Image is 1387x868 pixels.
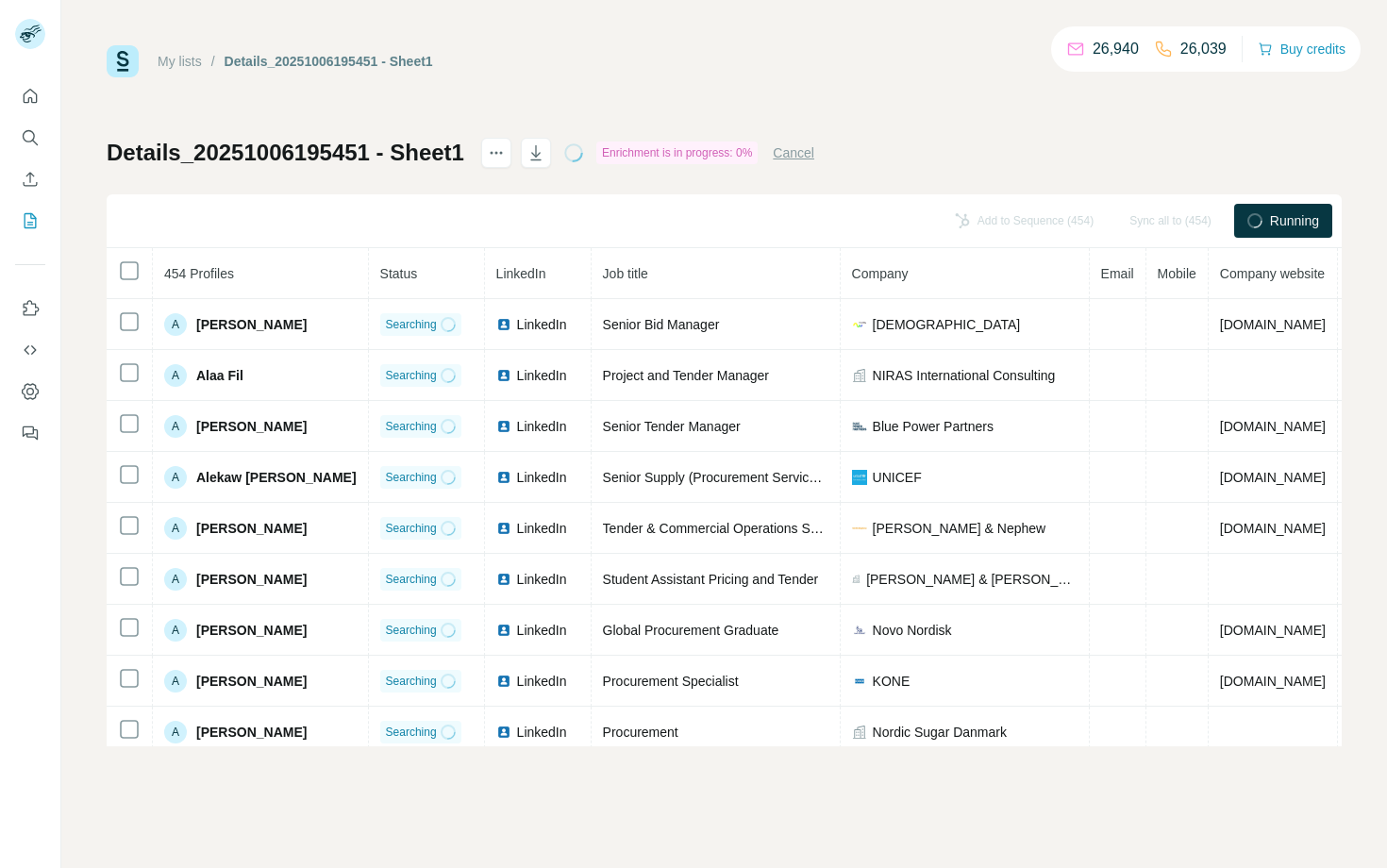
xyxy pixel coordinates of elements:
a: My lists [158,54,202,69]
button: My lists [15,204,45,238]
span: 454 Profiles [164,266,234,281]
button: actions [481,138,511,168]
span: Searching [386,520,437,537]
img: company-logo [852,470,867,485]
button: Enrich CSV [15,162,45,196]
span: Searching [386,724,437,741]
img: LinkedIn logo [496,317,511,332]
div: A [164,466,187,489]
div: A [164,670,187,693]
span: [DOMAIN_NAME] [1220,419,1326,434]
span: Mobile [1158,266,1196,281]
h1: Details_20251006195451 - Sheet1 [107,138,464,168]
span: [PERSON_NAME] [196,723,307,742]
span: LinkedIn [517,315,567,334]
span: LinkedIn [517,672,567,691]
span: Novo Nordisk [873,621,952,640]
button: Feedback [15,416,45,450]
div: A [164,568,187,591]
span: Searching [386,418,437,435]
img: LinkedIn logo [496,623,511,638]
img: LinkedIn logo [496,674,511,689]
span: LinkedIn [517,570,567,589]
img: company-logo [852,419,867,434]
span: Alekaw [PERSON_NAME] [196,468,357,487]
span: Project and Tender Manager [603,368,769,383]
span: [PERSON_NAME] [196,672,307,691]
img: LinkedIn logo [496,572,511,587]
p: 26,940 [1093,38,1139,60]
div: A [164,517,187,540]
span: [DOMAIN_NAME] [1220,470,1326,485]
span: Searching [386,316,437,333]
span: Senior Tender Manager [603,419,741,434]
div: Enrichment is in progress: 0% [596,142,758,164]
span: Global Procurement Graduate [603,623,779,638]
span: [DOMAIN_NAME] [1220,623,1326,638]
span: Tender & Commercial Operations Specialist [603,521,859,536]
span: [PERSON_NAME] & [PERSON_NAME] Innovative Medicine [866,570,1077,589]
span: Company [852,266,909,281]
span: Email [1101,266,1134,281]
span: Senior Supply (Procurement Services) Specialist [603,470,888,485]
span: [PERSON_NAME] [196,621,307,640]
p: 26,039 [1180,38,1227,60]
img: LinkedIn logo [496,725,511,740]
span: [DOMAIN_NAME] [1220,674,1326,689]
img: company-logo [852,623,867,638]
div: A [164,721,187,743]
img: Surfe Logo [107,45,139,77]
div: Details_20251006195451 - Sheet1 [225,52,433,71]
button: Cancel [773,143,814,162]
span: LinkedIn [517,723,567,742]
span: Nordic Sugar Danmark [873,723,1007,742]
button: Use Surfe API [15,333,45,367]
span: LinkedIn [517,417,567,436]
img: LinkedIn logo [496,368,511,383]
img: LinkedIn logo [496,521,511,536]
img: LinkedIn logo [496,419,511,434]
span: Job title [603,266,648,281]
span: UNICEF [873,468,922,487]
div: A [164,619,187,642]
button: Search [15,121,45,155]
img: company-logo [852,674,867,689]
span: Searching [386,673,437,690]
span: Company website [1220,266,1325,281]
span: Searching [386,367,437,384]
div: A [164,364,187,387]
span: LinkedIn [517,366,567,385]
span: Searching [386,622,437,639]
span: Procurement Specialist [603,674,739,689]
span: LinkedIn [517,468,567,487]
span: [PERSON_NAME] [196,315,307,334]
span: KONE [873,672,911,691]
span: Searching [386,469,437,486]
span: Status [380,266,418,281]
span: [DEMOGRAPHIC_DATA] [873,315,1021,334]
span: Alaa Fil [196,366,243,385]
span: Running [1270,211,1319,230]
span: LinkedIn [517,621,567,640]
span: LinkedIn [517,519,567,538]
span: [PERSON_NAME] [196,417,307,436]
span: Senior Bid Manager [603,317,720,332]
button: Buy credits [1258,36,1345,62]
span: [DOMAIN_NAME] [1220,317,1326,332]
span: Procurement [603,725,678,740]
div: A [164,415,187,438]
span: Blue Power Partners [873,417,994,436]
span: NIRAS International Consulting [873,366,1056,385]
img: LinkedIn logo [496,470,511,485]
span: LinkedIn [496,266,546,281]
span: [PERSON_NAME] & Nephew [873,519,1046,538]
button: Quick start [15,79,45,113]
button: Dashboard [15,375,45,409]
button: Use Surfe on LinkedIn [15,292,45,325]
div: A [164,313,187,336]
span: [PERSON_NAME] [196,570,307,589]
span: [DOMAIN_NAME] [1220,521,1326,536]
li: / [211,52,215,71]
img: company-logo [852,521,867,536]
img: company-logo [852,317,867,332]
